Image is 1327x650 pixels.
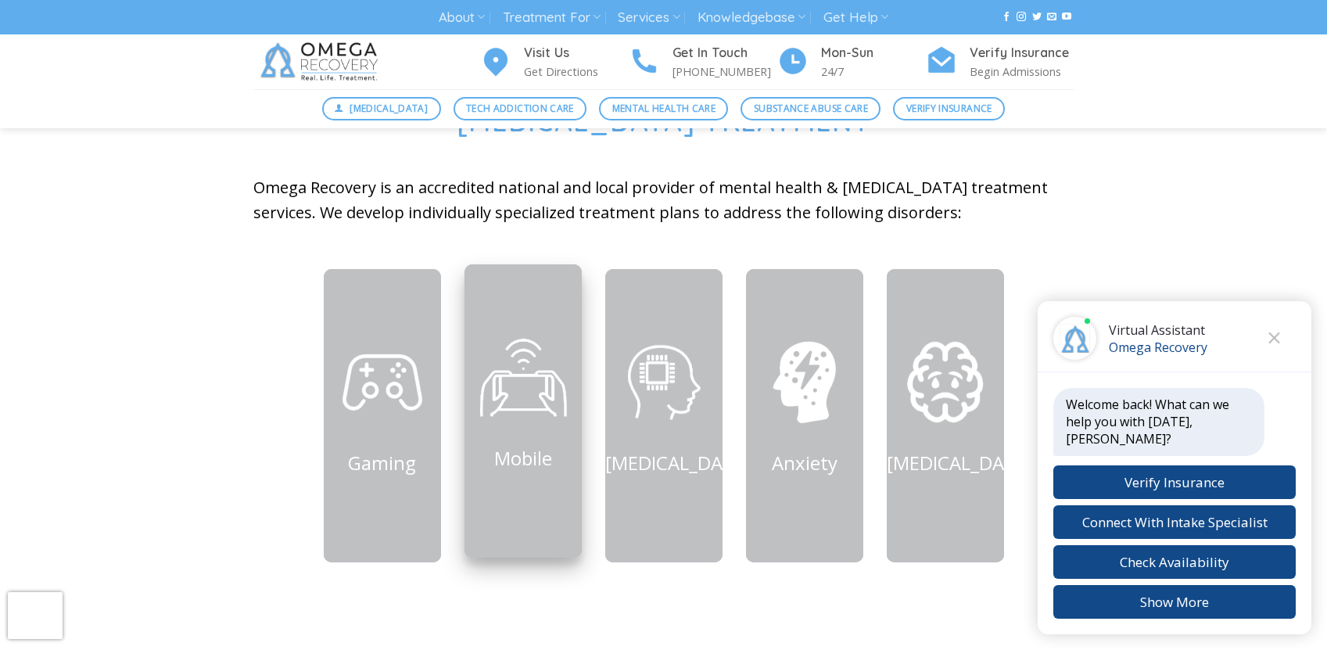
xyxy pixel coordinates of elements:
[253,34,390,89] img: Omega Recovery
[494,444,552,470] a: Mobile
[629,43,777,81] a: Get In Touch [PHONE_NUMBER]
[754,101,868,116] span: Substance Abuse Care
[348,449,416,475] a: Gaming
[618,3,680,32] a: Services
[612,101,716,116] span: Mental Health Care
[926,43,1074,81] a: Verify Insurance Begin Admissions
[672,63,777,81] p: [PHONE_NUMBER]
[599,97,728,120] a: Mental Health Care
[524,43,629,63] h4: Visit Us
[821,43,926,63] h4: Mon-Sun
[1062,12,1071,23] a: Follow on YouTube
[1032,12,1042,23] a: Follow on Twitter
[823,3,888,32] a: Get Help
[698,3,805,32] a: Knowledgebase
[821,63,926,81] p: 24/7
[503,3,601,32] a: Treatment For
[480,43,629,81] a: Visit Us Get Directions
[439,3,485,32] a: About
[970,63,1074,81] p: Begin Admissions
[524,63,629,81] p: Get Directions
[350,101,428,116] span: [MEDICAL_DATA]
[672,43,777,63] h4: Get In Touch
[970,43,1074,63] h4: Verify Insurance
[605,449,752,475] a: [MEDICAL_DATA]
[322,97,441,120] a: [MEDICAL_DATA]
[8,592,63,639] iframe: reCAPTCHA
[466,101,574,116] span: Tech Addiction Care
[906,101,992,116] span: Verify Insurance
[772,449,837,475] a: Anxiety
[741,97,880,120] a: Substance Abuse Care
[887,449,1034,475] a: [MEDICAL_DATA]
[1047,12,1056,23] a: Send us an email
[1002,12,1011,23] a: Follow on Facebook
[1017,12,1026,23] a: Follow on Instagram
[893,97,1005,120] a: Verify Insurance
[253,175,1074,225] p: Omega Recovery is an accredited national and local provider of mental health & [MEDICAL_DATA] tre...
[454,97,587,120] a: Tech Addiction Care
